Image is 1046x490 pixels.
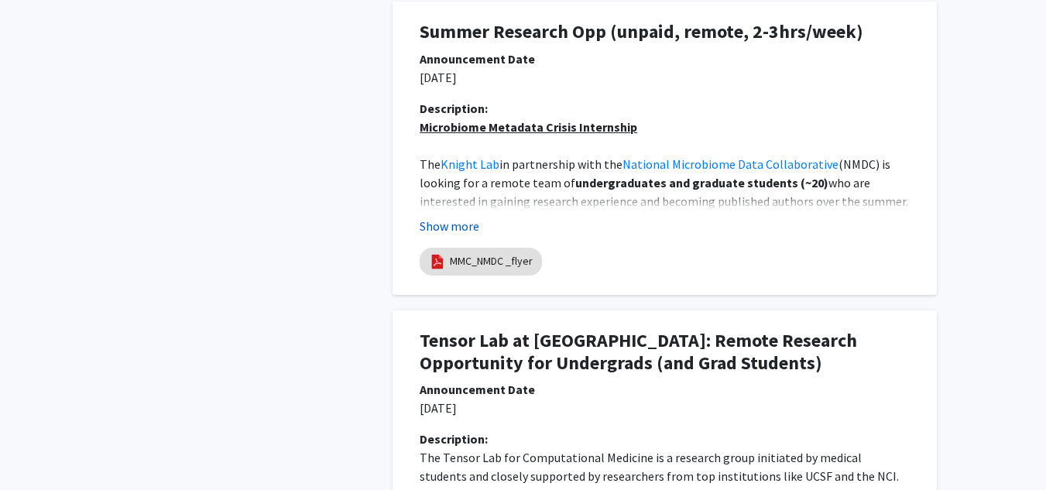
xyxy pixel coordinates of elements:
[420,155,910,285] p: [GEOGRAPHIC_DATA][US_STATE]
[420,380,910,399] div: Announcement Date
[429,253,446,270] img: pdf_icon.png
[420,156,441,172] span: The
[441,156,499,172] a: Knight Lab
[420,156,893,190] span: (NMDC) is looking for a remote team of
[420,399,910,417] p: [DATE]
[499,156,622,172] span: in partnership with the
[420,99,910,118] div: Description:
[450,253,533,269] a: MMC_NMDC _flyer
[420,175,911,228] span: who are interested in gaining research experience and becoming published authors over the summer....
[420,430,910,448] div: Description:
[622,156,839,172] a: National Microbiome Data Collaborative
[420,217,479,235] button: Show more
[12,420,66,478] iframe: Chat
[420,21,910,43] h1: Summer Research Opp (unpaid, remote, 2-3hrs/week)
[420,119,637,135] u: Microbiome Metadata Crisis Internship
[420,50,910,68] div: Announcement Date
[575,175,828,190] strong: undergraduates and graduate students (~20)
[420,330,910,375] h1: Tensor Lab at [GEOGRAPHIC_DATA]: Remote Research Opportunity for Undergrads (and Grad Students)
[420,68,910,87] p: [DATE]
